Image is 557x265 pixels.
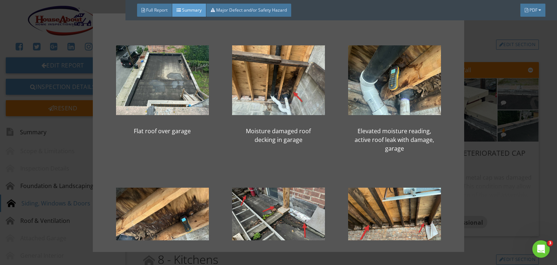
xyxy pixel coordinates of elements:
span: Summary [182,7,202,13]
span: PDF [529,7,537,13]
div: Elevated moisture reading, active roof leak with damage, garage [348,124,441,156]
span: Full Report [146,7,168,13]
span: Major Defect and/or Safety Hazard [216,7,287,13]
div: Flat roof over garage [116,124,209,138]
span: 3 [547,240,553,246]
iframe: Intercom live chat [532,240,550,258]
div: Moisture damaged roof decking in garage [232,124,325,147]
